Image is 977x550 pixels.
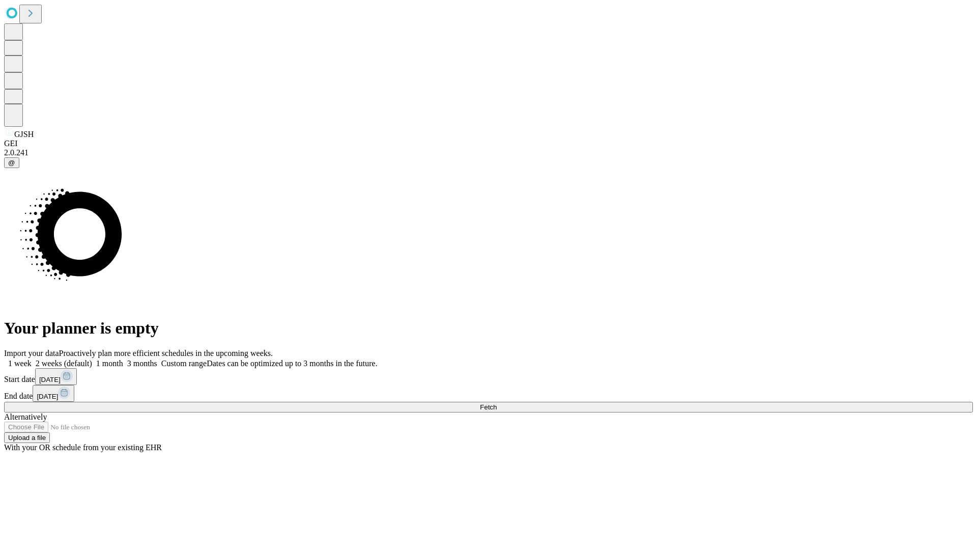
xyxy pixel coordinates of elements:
span: [DATE] [39,376,61,383]
button: Fetch [4,402,973,413]
span: Custom range [161,359,207,368]
span: Fetch [480,403,497,411]
span: 3 months [127,359,157,368]
span: With your OR schedule from your existing EHR [4,443,162,452]
span: Import your data [4,349,59,358]
span: @ [8,159,15,167]
span: 2 weeks (default) [36,359,92,368]
button: Upload a file [4,432,50,443]
button: @ [4,157,19,168]
span: 1 week [8,359,32,368]
span: Alternatively [4,413,47,421]
button: [DATE] [33,385,74,402]
span: GJSH [14,130,34,139]
h1: Your planner is empty [4,319,973,338]
div: Start date [4,368,973,385]
span: 1 month [96,359,123,368]
button: [DATE] [35,368,77,385]
span: Proactively plan more efficient schedules in the upcoming weeks. [59,349,273,358]
div: GEI [4,139,973,148]
div: End date [4,385,973,402]
div: 2.0.241 [4,148,973,157]
span: [DATE] [37,393,58,400]
span: Dates can be optimized up to 3 months in the future. [207,359,377,368]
